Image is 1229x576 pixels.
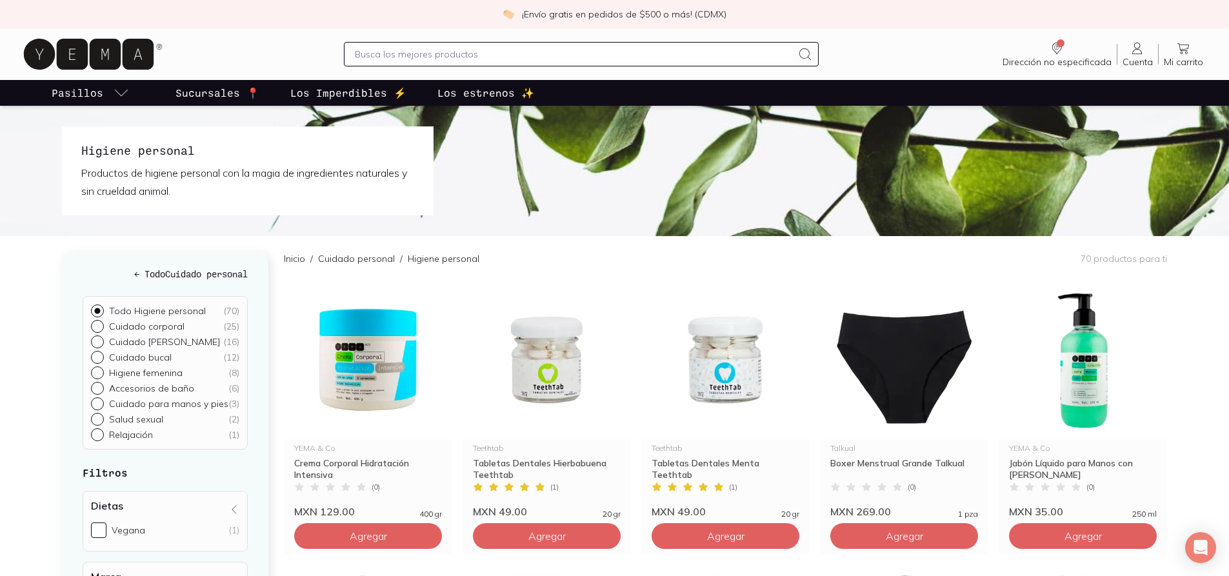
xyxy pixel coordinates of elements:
span: 400 gr [419,510,442,518]
div: Crema Corporal Hidratación Intensiva [294,457,442,481]
h1: Higiene personal [81,142,414,159]
div: YEMA & Co [1009,444,1157,452]
button: Agregar [294,523,442,549]
span: Cuenta [1123,56,1153,68]
p: Los Imperdibles ⚡️ [290,85,406,101]
span: MXN 49.00 [473,505,527,518]
span: Agregar [1064,530,1102,542]
img: check [503,8,514,20]
a: Boxer Menstrual Grande TalkualTalkualBoxer Menstrual Grande Talkual(0)MXN 269.001 pza [820,281,988,518]
span: 20 gr [781,510,799,518]
h5: ← Todo Cuidado personal [83,267,248,281]
span: 250 ml [1132,510,1157,518]
div: YEMA & Co [294,444,442,452]
div: ( 25 ) [223,321,239,332]
span: ( 1 ) [550,483,559,491]
p: Pasillos [52,85,103,101]
div: Open Intercom Messenger [1185,532,1216,563]
p: Cuidado corporal [109,321,185,332]
a: Inicio [284,253,305,264]
a: Los Imperdibles ⚡️ [288,80,409,106]
a: Dirección no especificada [997,41,1117,68]
p: Relajación [109,429,153,441]
span: Agregar [528,530,566,542]
p: Accesorios de baño [109,382,194,394]
a: 33631 crema corporal hidratación intensiva yemaYEMA & CoCrema Corporal Hidratación Intensiva(0)MX... [284,281,452,518]
img: Tabletas Dentales Menta Teethtab [641,281,810,439]
div: Tabletas Dentales Menta Teethtab [652,457,799,481]
div: Boxer Menstrual Grande Talkual [830,457,978,481]
a: Sucursales 📍 [173,80,262,106]
span: ( 1 ) [729,483,737,491]
a: Tabletas Dentales Hierbabuena TeethtabTeethtabTabletas Dentales Hierbabuena Teethtab(1)MXN 49.002... [463,281,631,518]
div: Dietas [83,491,248,551]
p: Higiene femenina [109,367,183,379]
p: Sucursales 📍 [175,85,259,101]
p: Cuidado [PERSON_NAME] [109,336,220,348]
span: MXN 49.00 [652,505,706,518]
a: Los estrenos ✨ [435,80,537,106]
span: / [305,252,318,265]
button: Agregar [652,523,799,549]
span: MXN 269.00 [830,505,891,518]
div: Vegana [112,524,145,536]
img: Boxer Menstrual Grande Talkual [820,281,988,439]
span: MXN 35.00 [1009,505,1063,518]
div: ( 2 ) [228,413,239,425]
div: (1) [229,524,239,536]
span: 20 gr [603,510,621,518]
span: Agregar [707,530,744,542]
button: Agregar [1009,523,1157,549]
p: Productos de higiene personal con la magia de ingredientes naturales y sin crueldad animal. [81,164,414,200]
div: ( 12 ) [223,352,239,363]
span: Dirección no especificada [1003,56,1112,68]
img: Tabletas Dentales Hierbabuena Teethtab [463,281,631,439]
div: ( 6 ) [228,382,239,394]
span: Mi carrito [1164,56,1203,68]
button: Agregar [473,523,621,549]
div: ( 1 ) [228,429,239,441]
a: Cuenta [1117,41,1158,68]
a: Mi carrito [1159,41,1208,68]
p: 70 productos para ti [1081,253,1167,264]
div: Jabón Líquido para Manos con [PERSON_NAME] [1009,457,1157,481]
span: ( 0 ) [908,483,916,491]
img: 33631 crema corporal hidratación intensiva yema [284,281,452,439]
a: Cuidado personal [318,253,395,264]
p: Higiene personal [408,252,479,265]
span: Agregar [886,530,923,542]
p: Cuidado para manos y pies [109,398,228,410]
div: ( 3 ) [228,398,239,410]
strong: Filtros [83,466,128,479]
div: Teethtab [652,444,799,452]
h4: Dietas [91,499,123,512]
a: ← TodoCuidado personal [83,267,248,281]
a: Tabletas Dentales Menta TeethtabTeethtabTabletas Dentales Menta Teethtab(1)MXN 49.0020 gr [641,281,810,518]
p: Salud sexual [109,413,163,425]
div: ( 70 ) [223,305,239,317]
button: Agregar [830,523,978,549]
a: Jabon Manos Pepino YEMAYEMA & CoJabón Líquido para Manos con [PERSON_NAME](0)MXN 35.00250 ml [999,281,1167,518]
input: Busca los mejores productos [355,46,792,62]
span: Agregar [350,530,387,542]
p: Los estrenos ✨ [437,85,534,101]
span: 1 pza [958,510,978,518]
span: ( 0 ) [1086,483,1095,491]
div: Teethtab [473,444,621,452]
p: ¡Envío gratis en pedidos de $500 o más! (CDMX) [522,8,726,21]
div: Talkual [830,444,978,452]
span: ( 0 ) [372,483,380,491]
p: Todo Higiene personal [109,305,206,317]
span: MXN 129.00 [294,505,355,518]
p: Cuidado bucal [109,352,172,363]
span: / [395,252,408,265]
input: Vegana(1) [91,522,106,538]
div: Tabletas Dentales Hierbabuena Teethtab [473,457,621,481]
a: pasillo-todos-link [49,80,132,106]
div: ( 8 ) [228,367,239,379]
img: Jabon Manos Pepino YEMA [999,281,1167,439]
div: ( 16 ) [223,336,239,348]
